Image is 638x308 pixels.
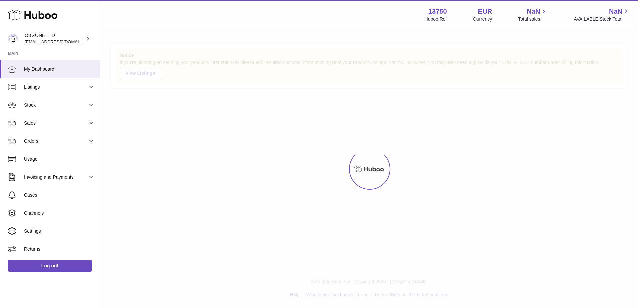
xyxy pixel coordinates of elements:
span: Settings [24,228,95,234]
span: NaN [527,7,540,16]
div: Currency [473,16,492,22]
span: Sales [24,120,88,126]
span: My Dashboard [24,66,95,72]
span: NaN [609,7,622,16]
span: Usage [24,156,95,162]
span: Listings [24,84,88,90]
span: Total sales [518,16,548,22]
img: hello@o3zoneltd.co.uk [8,34,18,44]
span: AVAILABLE Stock Total [574,16,630,22]
span: Stock [24,102,88,108]
a: NaN AVAILABLE Stock Total [574,7,630,22]
span: Cases [24,192,95,198]
div: Huboo Ref [425,16,447,22]
span: [EMAIL_ADDRESS][DOMAIN_NAME] [25,39,98,44]
div: O3 ZONE LTD [25,32,85,45]
a: Log out [8,260,92,272]
span: Orders [24,138,88,144]
a: NaN Total sales [518,7,548,22]
strong: 13750 [428,7,447,16]
strong: EUR [478,7,492,16]
span: Invoicing and Payments [24,174,88,180]
span: Channels [24,210,95,216]
span: Returns [24,246,95,252]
